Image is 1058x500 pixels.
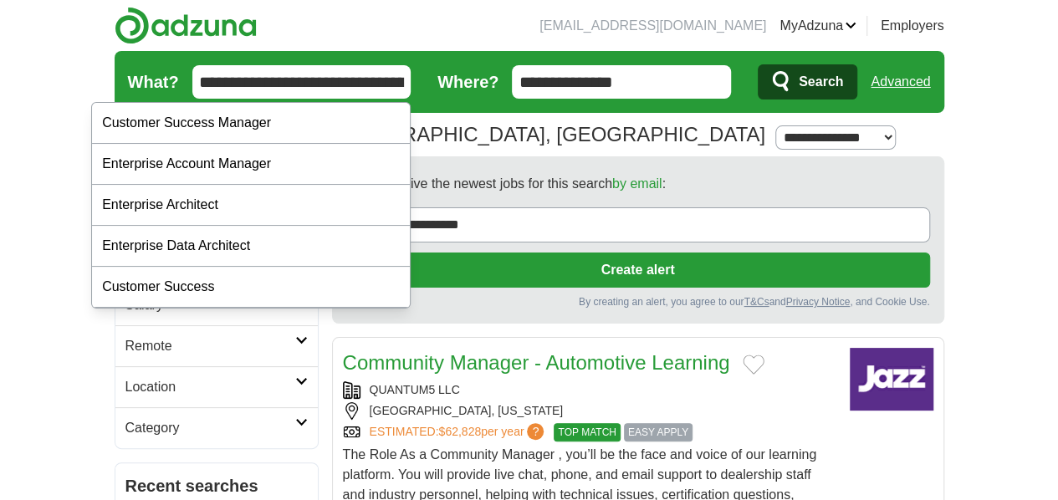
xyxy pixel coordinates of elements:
button: Create alert [346,253,930,288]
div: By creating an alert, you agree to our and , and Cookie Use. [346,294,930,309]
img: Adzuna logo [115,7,257,44]
a: Community Manager - Automotive Learning [343,351,730,374]
button: Search [758,64,857,99]
a: Location [115,366,318,407]
a: Remote [115,325,318,366]
h2: Remote [125,336,295,356]
h2: Location [125,377,295,397]
a: ESTIMATED:$62,828per year? [370,423,548,441]
li: [EMAIL_ADDRESS][DOMAIN_NAME] [539,16,766,36]
span: Search [799,65,843,99]
h2: Recent searches [125,473,308,498]
div: Customer Success [92,267,410,308]
div: Enterprise Architect [92,185,410,226]
a: MyAdzuna [779,16,856,36]
span: ? [527,423,544,440]
a: Privacy Notice [785,296,850,308]
a: by email [612,176,662,191]
img: Company logo [850,348,933,411]
div: Enterprise Account Manager [92,144,410,185]
a: T&Cs [744,296,769,308]
a: Category [115,407,318,448]
div: Enterprise Data Architect [92,226,410,267]
h1: Quantum5 LLC Jobs in [GEOGRAPHIC_DATA], [GEOGRAPHIC_DATA] [115,123,765,145]
a: Advanced [871,65,930,99]
span: $62,828 [438,425,481,438]
div: [GEOGRAPHIC_DATA], [US_STATE] [343,402,836,420]
div: QUANTUM5 LLC [343,381,836,399]
a: Employers [881,16,944,36]
button: Add to favorite jobs [743,355,764,375]
label: Where? [437,69,498,94]
div: Customer Success Manager [92,103,410,144]
span: EASY APPLY [624,423,693,441]
label: What? [128,69,179,94]
span: TOP MATCH [554,423,620,441]
h2: Category [125,418,295,438]
span: Receive the newest jobs for this search : [380,174,666,194]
